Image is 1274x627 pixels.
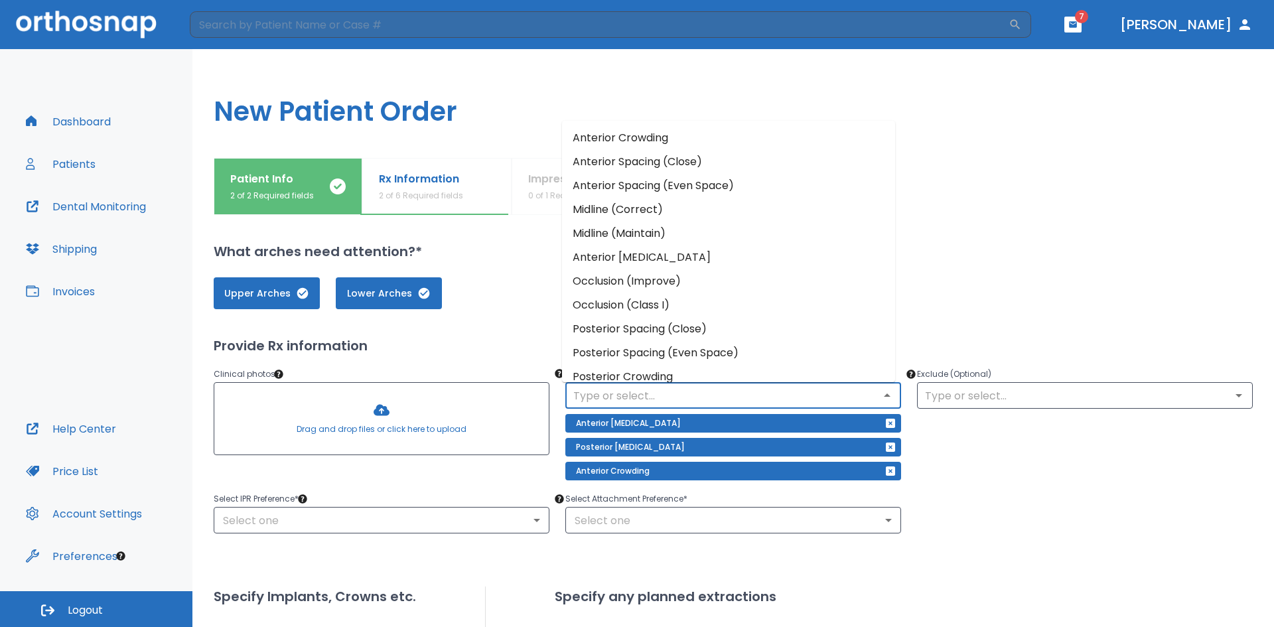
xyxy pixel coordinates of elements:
li: Anterior [MEDICAL_DATA] [562,245,895,269]
button: Lower Arches [336,277,442,309]
div: Select one [214,507,549,533]
li: Posterior Spacing (Close) [562,317,895,341]
p: Clinical photos * [214,366,549,382]
div: Tooltip anchor [297,493,309,505]
p: Exclude (Optional) [917,366,1253,382]
div: Tooltip anchor [553,368,565,380]
div: Tooltip anchor [115,550,127,562]
li: Anterior Crowding [562,126,895,150]
button: Shipping [18,233,105,265]
input: Type or select... [921,386,1249,405]
button: Account Settings [18,498,150,529]
p: Posterior [MEDICAL_DATA] [576,439,685,455]
button: Dashboard [18,105,119,137]
li: Occlusion (Improve) [562,269,895,293]
button: Close [878,386,896,405]
button: Dental Monitoring [18,190,154,222]
li: Posterior Spacing (Even Space) [562,341,895,365]
input: Search by Patient Name or Case # [190,11,1009,38]
p: Anterior [MEDICAL_DATA] [576,415,681,431]
span: 7 [1075,10,1088,23]
p: Select Attachment Preference * [565,491,901,507]
span: Upper Arches [227,287,307,301]
img: Orthosnap [16,11,157,38]
div: Tooltip anchor [553,493,565,505]
li: Midline (Correct) [562,198,895,222]
p: Rx Information [379,171,463,187]
button: Upper Arches [214,277,320,309]
h2: Specify Implants, Crowns etc. [214,587,416,606]
span: Logout [68,603,103,618]
p: Select IPR Preference * [214,491,549,507]
li: Anterior Spacing (Close) [562,150,895,174]
div: Tooltip anchor [905,368,917,380]
button: Open [1230,386,1248,405]
h1: New Patient Order [192,49,1274,158]
h2: What arches need attention?* [214,242,1253,261]
h2: Provide Rx information [214,336,1253,356]
li: Posterior Crowding [562,365,895,389]
button: Preferences [18,540,125,572]
li: Midline (Maintain) [562,222,895,245]
button: Price List [18,455,106,487]
p: Patient Info [230,171,314,187]
div: Tooltip anchor [273,368,285,380]
button: Invoices [18,275,103,307]
p: Anterior Crowding [576,463,650,479]
h2: Specify any planned extractions [555,587,776,606]
p: 2 of 6 Required fields [379,190,463,202]
div: Select one [565,507,901,533]
p: 2 of 2 Required fields [230,190,314,202]
span: Lower Arches [349,287,429,301]
li: Anterior Spacing (Even Space) [562,174,895,198]
button: Help Center [18,413,124,445]
input: Type or select... [569,386,897,405]
button: [PERSON_NAME] [1115,13,1258,36]
button: Patients [18,148,104,180]
li: Occlusion (Class I) [562,293,895,317]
